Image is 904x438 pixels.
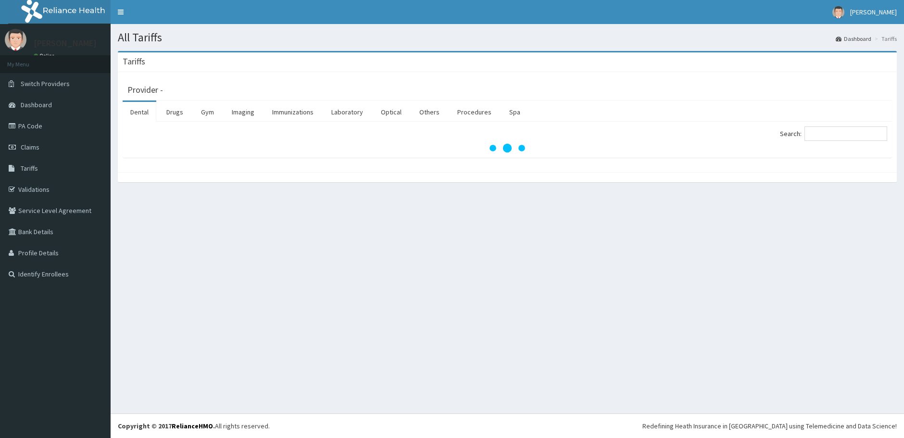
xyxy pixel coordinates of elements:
[804,126,887,141] input: Search:
[5,29,26,50] img: User Image
[502,102,528,122] a: Spa
[172,422,213,430] a: RelianceHMO
[21,79,70,88] span: Switch Providers
[412,102,447,122] a: Others
[118,31,897,44] h1: All Tariffs
[836,35,871,43] a: Dashboard
[264,102,321,122] a: Immunizations
[193,102,222,122] a: Gym
[224,102,262,122] a: Imaging
[324,102,371,122] a: Laboratory
[780,126,887,141] label: Search:
[123,57,145,66] h3: Tariffs
[111,413,904,438] footer: All rights reserved.
[21,164,38,173] span: Tariffs
[642,421,897,431] div: Redefining Heath Insurance in [GEOGRAPHIC_DATA] using Telemedicine and Data Science!
[34,39,97,48] p: [PERSON_NAME]
[450,102,499,122] a: Procedures
[21,100,52,109] span: Dashboard
[872,35,897,43] li: Tariffs
[159,102,191,122] a: Drugs
[123,102,156,122] a: Dental
[127,86,163,94] h3: Provider -
[832,6,844,18] img: User Image
[118,422,215,430] strong: Copyright © 2017 .
[850,8,897,16] span: [PERSON_NAME]
[34,52,57,59] a: Online
[488,129,527,167] svg: audio-loading
[373,102,409,122] a: Optical
[21,143,39,151] span: Claims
